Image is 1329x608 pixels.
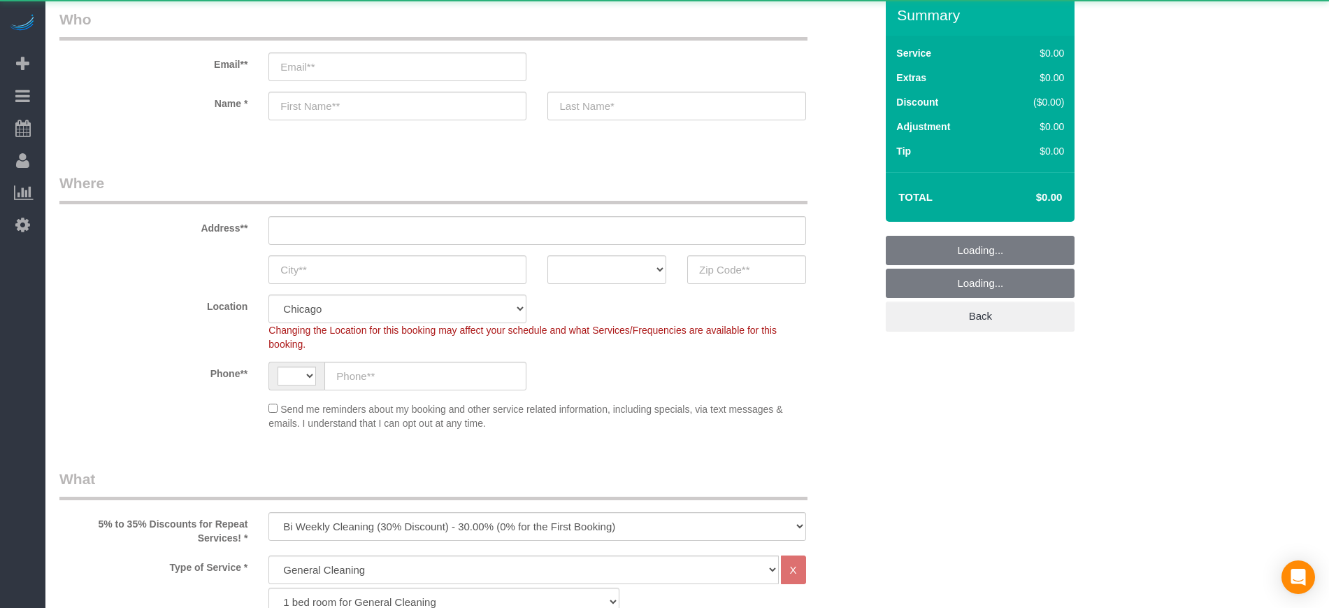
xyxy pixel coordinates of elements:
span: Send me reminders about my booking and other service related information, including specials, via... [268,404,782,429]
legend: What [59,469,807,500]
input: Zip Code** [687,255,806,284]
label: Service [896,46,931,60]
div: Open Intercom Messenger [1281,560,1315,594]
span: Changing the Location for this booking may affect your schedule and what Services/Frequencies are... [268,325,777,350]
div: ($0.00) [1004,95,1064,109]
input: First Name** [268,92,526,120]
input: Last Name* [547,92,805,120]
strong: Total [898,191,933,203]
label: Adjustment [896,120,950,134]
div: $0.00 [1004,120,1064,134]
h4: $0.00 [994,192,1062,204]
img: Automaid Logo [8,14,36,34]
label: Discount [896,95,938,109]
a: Back [886,302,1075,331]
div: $0.00 [1004,71,1064,85]
legend: Who [59,9,807,41]
h3: Summary [897,7,1068,23]
label: Tip [896,144,911,158]
div: $0.00 [1004,46,1064,60]
label: Extras [896,71,926,85]
label: Type of Service * [49,556,258,574]
legend: Where [59,173,807,204]
div: $0.00 [1004,144,1064,158]
label: Name * [49,92,258,111]
label: Location [49,295,258,313]
label: 5% to 35% Discounts for Repeat Services! * [49,512,258,545]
